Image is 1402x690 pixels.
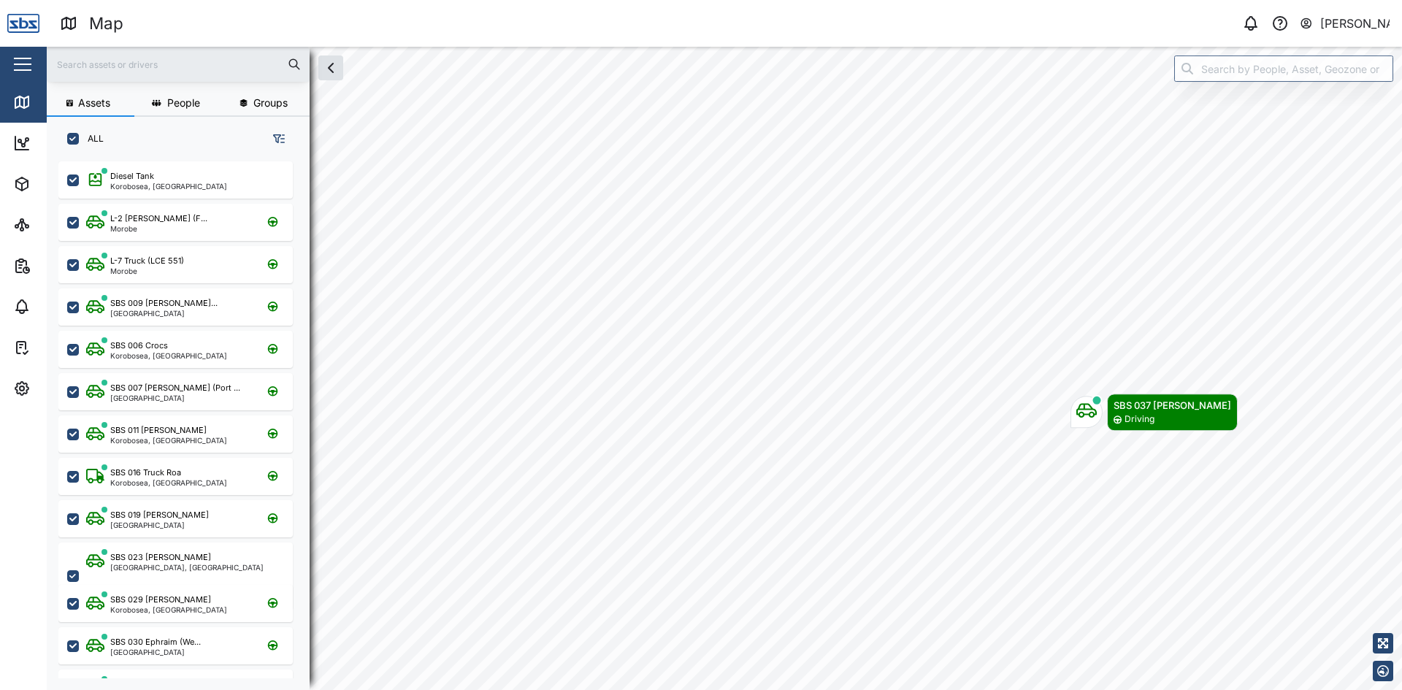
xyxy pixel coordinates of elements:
[110,437,227,444] div: Korobosea, [GEOGRAPHIC_DATA]
[79,133,104,145] label: ALL
[38,258,88,274] div: Reports
[110,297,218,310] div: SBS 009 [PERSON_NAME]...
[110,479,227,486] div: Korobosea, [GEOGRAPHIC_DATA]
[58,156,309,678] div: grid
[110,255,184,267] div: L-7 Truck (LCE 551)
[1070,394,1238,431] div: Map marker
[110,636,201,648] div: SBS 030 Ephraim (We...
[110,352,227,359] div: Korobosea, [GEOGRAPHIC_DATA]
[38,340,78,356] div: Tasks
[110,382,240,394] div: SBS 007 [PERSON_NAME] (Port ...
[110,183,227,190] div: Korobosea, [GEOGRAPHIC_DATA]
[38,299,83,315] div: Alarms
[110,212,207,225] div: L-2 [PERSON_NAME] (F...
[110,424,207,437] div: SBS 011 [PERSON_NAME]
[1174,55,1393,82] input: Search by People, Asset, Geozone or Place
[1114,398,1231,413] div: SBS 037 [PERSON_NAME]
[89,11,123,37] div: Map
[110,521,209,529] div: [GEOGRAPHIC_DATA]
[110,267,184,275] div: Morobe
[167,98,200,108] span: People
[1299,13,1390,34] button: [PERSON_NAME]
[38,217,73,233] div: Sites
[110,310,218,317] div: [GEOGRAPHIC_DATA]
[78,98,110,108] span: Assets
[7,7,39,39] img: Main Logo
[110,509,209,521] div: SBS 019 [PERSON_NAME]
[110,648,201,656] div: [GEOGRAPHIC_DATA]
[1125,413,1154,426] div: Driving
[110,340,168,352] div: SBS 006 Crocs
[38,135,104,151] div: Dashboard
[55,53,301,75] input: Search assets or drivers
[110,225,207,232] div: Morobe
[47,47,1402,690] canvas: Map
[110,170,154,183] div: Diesel Tank
[38,380,90,396] div: Settings
[110,467,181,479] div: SBS 016 Truck Roa
[110,394,240,402] div: [GEOGRAPHIC_DATA]
[253,98,288,108] span: Groups
[1320,15,1390,33] div: [PERSON_NAME]
[38,176,83,192] div: Assets
[38,94,71,110] div: Map
[110,564,264,571] div: [GEOGRAPHIC_DATA], [GEOGRAPHIC_DATA]
[110,594,211,606] div: SBS 029 [PERSON_NAME]
[110,551,211,564] div: SBS 023 [PERSON_NAME]
[110,606,227,613] div: Korobosea, [GEOGRAPHIC_DATA]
